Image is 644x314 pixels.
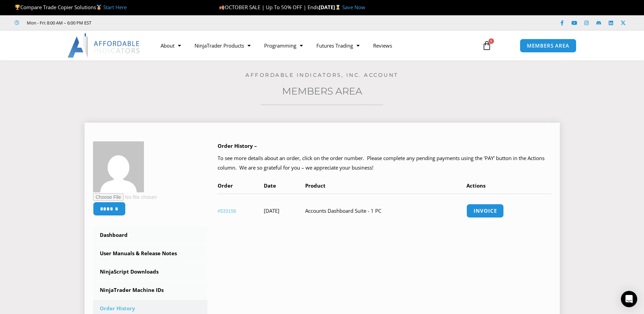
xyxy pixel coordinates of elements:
img: ⌛ [335,5,341,10]
span: Compare Trade Copier Solutions [15,4,127,11]
p: To see more details about an order, click on the order number. Please complete any pending paymen... [218,154,551,173]
img: fb21c19f28d32b525e7e961cee3fc1f793322cfee66f06293768fca1d25f9473 [93,141,144,192]
a: 0 [472,36,502,55]
a: Save Now [342,4,365,11]
a: View order number 533156 [218,208,236,214]
span: Order [218,182,233,189]
a: NinjaTrader Machine IDs [93,281,208,299]
img: 🥇 [96,5,102,10]
span: 0 [489,38,494,44]
span: OCTOBER SALE | Up To 50% OFF | Ends [219,4,319,11]
a: NinjaScript Downloads [93,263,208,281]
span: Date [264,182,276,189]
a: Reviews [366,38,399,53]
a: Invoice order number 533156 [466,204,504,218]
div: Open Intercom Messenger [621,291,637,307]
span: Actions [466,182,485,189]
img: 🍂 [219,5,224,10]
b: Order History – [218,142,257,149]
td: Accounts Dashboard Suite - 1 PC [305,194,467,228]
a: NinjaTrader Products [188,38,257,53]
iframe: Customer reviews powered by Trustpilot [101,19,203,26]
a: Affordable Indicators, Inc. Account [245,72,399,78]
span: MEMBERS AREA [527,43,569,48]
a: Dashboard [93,226,208,244]
a: MEMBERS AREA [520,39,576,53]
a: Programming [257,38,310,53]
strong: [DATE] [319,4,342,11]
img: LogoAI | Affordable Indicators – NinjaTrader [68,33,141,58]
span: Mon - Fri: 8:00 AM – 6:00 PM EST [25,19,91,27]
a: User Manuals & Release Notes [93,245,208,262]
a: Members Area [282,85,362,97]
img: 🏆 [15,5,20,10]
time: [DATE] [264,207,279,214]
a: About [154,38,188,53]
span: Product [305,182,326,189]
a: Futures Trading [310,38,366,53]
a: Start Here [103,4,127,11]
nav: Menu [154,38,474,53]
